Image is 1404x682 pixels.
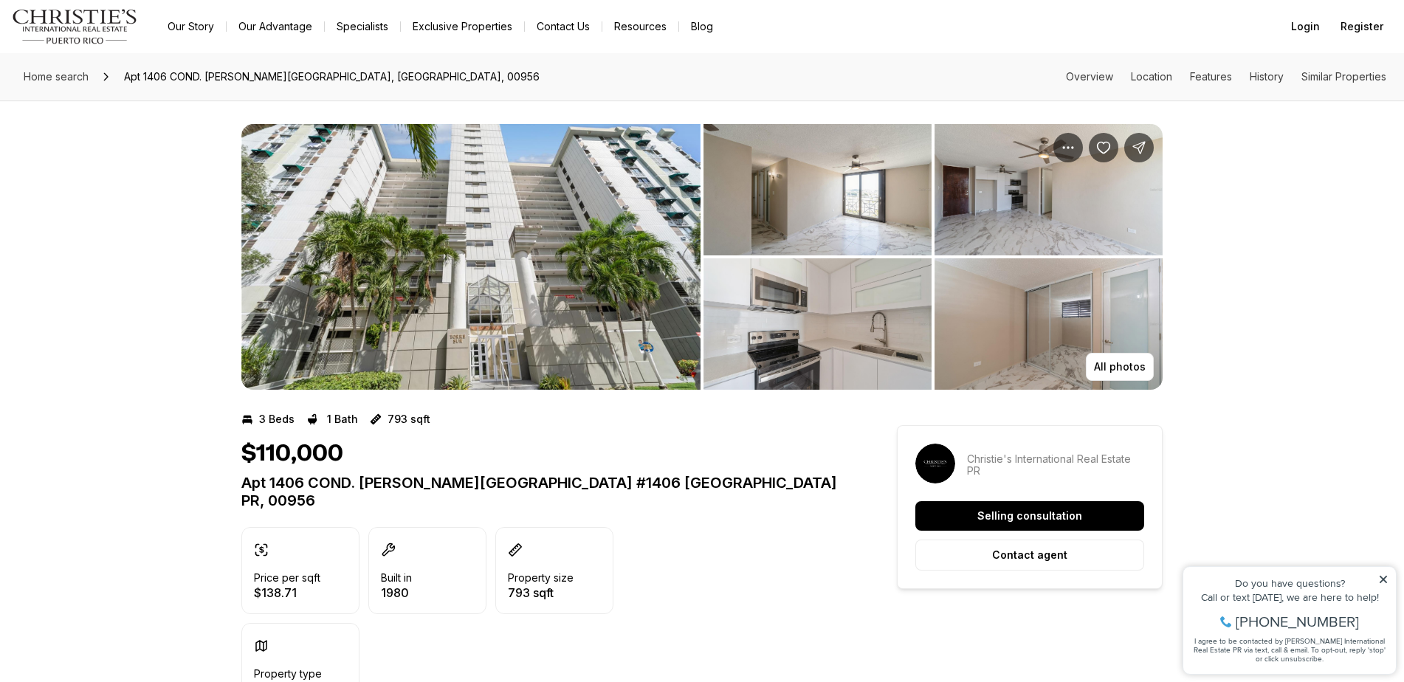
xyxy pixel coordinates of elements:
[1086,353,1154,381] button: All photos
[1053,133,1083,162] button: Property options
[992,549,1067,561] p: Contact agent
[388,413,430,425] p: 793 sqft
[1124,133,1154,162] button: Share Property: Apt 1406 COND. TORRES DEL PARQUE SUR #1406
[18,65,94,89] a: Home search
[1250,70,1284,83] a: Skip to: History
[703,258,932,390] button: View image gallery
[61,69,184,84] span: [PHONE_NUMBER]
[525,16,602,37] button: Contact Us
[254,668,322,680] p: Property type
[16,47,213,58] div: Call or text [DATE], we are here to help!
[935,124,1163,255] button: View image gallery
[381,587,412,599] p: 1980
[254,572,320,584] p: Price per sqft
[381,572,412,584] p: Built in
[1066,70,1113,83] a: Skip to: Overview
[16,33,213,44] div: Do you have questions?
[259,413,295,425] p: 3 Beds
[12,9,138,44] img: logo
[1190,70,1232,83] a: Skip to: Features
[703,124,932,255] button: View image gallery
[118,65,546,89] span: Apt 1406 COND. [PERSON_NAME][GEOGRAPHIC_DATA], [GEOGRAPHIC_DATA], 00956
[1332,12,1392,41] button: Register
[915,540,1144,571] button: Contact agent
[1089,133,1118,162] button: Save Property: Apt 1406 COND. TORRES DEL PARQUE SUR #1406
[325,16,400,37] a: Specialists
[1341,21,1383,32] span: Register
[1291,21,1320,32] span: Login
[156,16,226,37] a: Our Story
[1282,12,1329,41] button: Login
[1066,71,1386,83] nav: Page section menu
[935,258,1163,390] button: View image gallery
[1094,361,1146,373] p: All photos
[703,124,1163,390] li: 2 of 5
[602,16,678,37] a: Resources
[1301,70,1386,83] a: Skip to: Similar Properties
[24,70,89,83] span: Home search
[227,16,324,37] a: Our Advantage
[241,474,844,509] p: Apt 1406 COND. [PERSON_NAME][GEOGRAPHIC_DATA] #1406 [GEOGRAPHIC_DATA] PR, 00956
[241,124,701,390] li: 1 of 5
[241,124,1163,390] div: Listing Photos
[967,453,1144,477] p: Christie's International Real Estate PR
[241,440,343,468] h1: $110,000
[327,413,358,425] p: 1 Bath
[679,16,725,37] a: Blog
[241,124,701,390] button: View image gallery
[18,91,210,119] span: I agree to be contacted by [PERSON_NAME] International Real Estate PR via text, call & email. To ...
[1131,70,1172,83] a: Skip to: Location
[508,572,574,584] p: Property size
[401,16,524,37] a: Exclusive Properties
[508,587,574,599] p: 793 sqft
[915,501,1144,531] button: Selling consultation
[254,587,320,599] p: $138.71
[977,510,1082,522] p: Selling consultation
